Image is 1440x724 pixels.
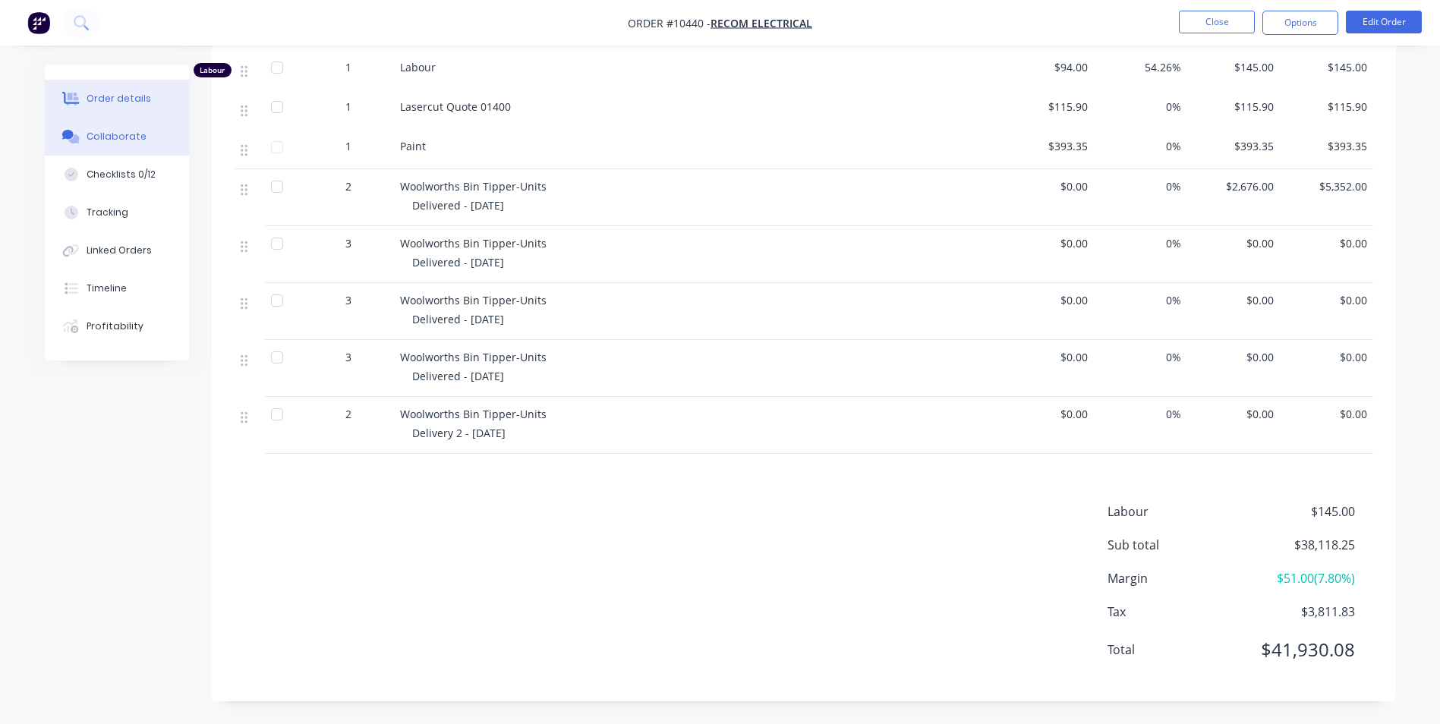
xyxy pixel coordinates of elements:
[1007,59,1089,75] span: $94.00
[1286,59,1367,75] span: $145.00
[1108,641,1243,659] span: Total
[87,168,156,181] div: Checklists 0/12
[1346,11,1422,33] button: Edit Order
[1262,11,1338,35] button: Options
[1100,99,1181,115] span: 0%
[1007,138,1089,154] span: $393.35
[1193,59,1275,75] span: $145.00
[1007,99,1089,115] span: $115.90
[1242,569,1354,587] span: $51.00 ( 7.80 %)
[400,350,547,364] span: Woolworths Bin Tipper-Units
[1242,636,1354,663] span: $41,930.08
[345,138,351,154] span: 1
[194,63,232,77] div: Labour
[1286,292,1367,308] span: $0.00
[1286,99,1367,115] span: $115.90
[1100,292,1181,308] span: 0%
[1108,536,1243,554] span: Sub total
[1100,59,1181,75] span: 54.26%
[1007,235,1089,251] span: $0.00
[400,60,436,74] span: Labour
[1108,603,1243,621] span: Tax
[1100,178,1181,194] span: 0%
[1108,569,1243,587] span: Margin
[1100,235,1181,251] span: 0%
[1193,138,1275,154] span: $393.35
[1193,99,1275,115] span: $115.90
[1007,178,1089,194] span: $0.00
[1242,502,1354,521] span: $145.00
[1193,235,1275,251] span: $0.00
[45,156,189,194] button: Checklists 0/12
[1193,178,1275,194] span: $2,676.00
[1100,138,1181,154] span: 0%
[87,320,143,333] div: Profitability
[412,426,506,440] span: Delivery 2 - [DATE]
[345,349,351,365] span: 3
[45,269,189,307] button: Timeline
[400,99,511,114] span: Lasercut Quote 01400
[400,407,547,421] span: Woolworths Bin Tipper-Units
[1100,406,1181,422] span: 0%
[1108,502,1243,521] span: Labour
[27,11,50,34] img: Factory
[345,99,351,115] span: 1
[1286,235,1367,251] span: $0.00
[412,369,504,383] span: Delivered - [DATE]
[1193,292,1275,308] span: $0.00
[45,118,189,156] button: Collaborate
[412,198,504,212] span: Delivered - [DATE]
[87,130,147,143] div: Collaborate
[345,178,351,194] span: 2
[400,293,547,307] span: Woolworths Bin Tipper-Units
[1007,349,1089,365] span: $0.00
[45,307,189,345] button: Profitability
[1286,178,1367,194] span: $5,352.00
[45,231,189,269] button: Linked Orders
[400,179,547,194] span: Woolworths Bin Tipper-Units
[87,206,128,219] div: Tracking
[1242,536,1354,554] span: $38,118.25
[1242,603,1354,621] span: $3,811.83
[711,16,812,30] a: Recom Electrical
[1007,406,1089,422] span: $0.00
[400,139,426,153] span: Paint
[45,194,189,231] button: Tracking
[400,236,547,250] span: Woolworths Bin Tipper-Units
[87,244,152,257] div: Linked Orders
[345,406,351,422] span: 2
[1286,406,1367,422] span: $0.00
[1193,406,1275,422] span: $0.00
[1286,138,1367,154] span: $393.35
[412,255,504,269] span: Delivered - [DATE]
[345,235,351,251] span: 3
[87,92,151,105] div: Order details
[45,80,189,118] button: Order details
[1100,349,1181,365] span: 0%
[412,312,504,326] span: Delivered - [DATE]
[345,292,351,308] span: 3
[87,282,127,295] div: Timeline
[1193,349,1275,365] span: $0.00
[1007,292,1089,308] span: $0.00
[1286,349,1367,365] span: $0.00
[345,59,351,75] span: 1
[1179,11,1255,33] button: Close
[628,16,711,30] span: Order #10440 -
